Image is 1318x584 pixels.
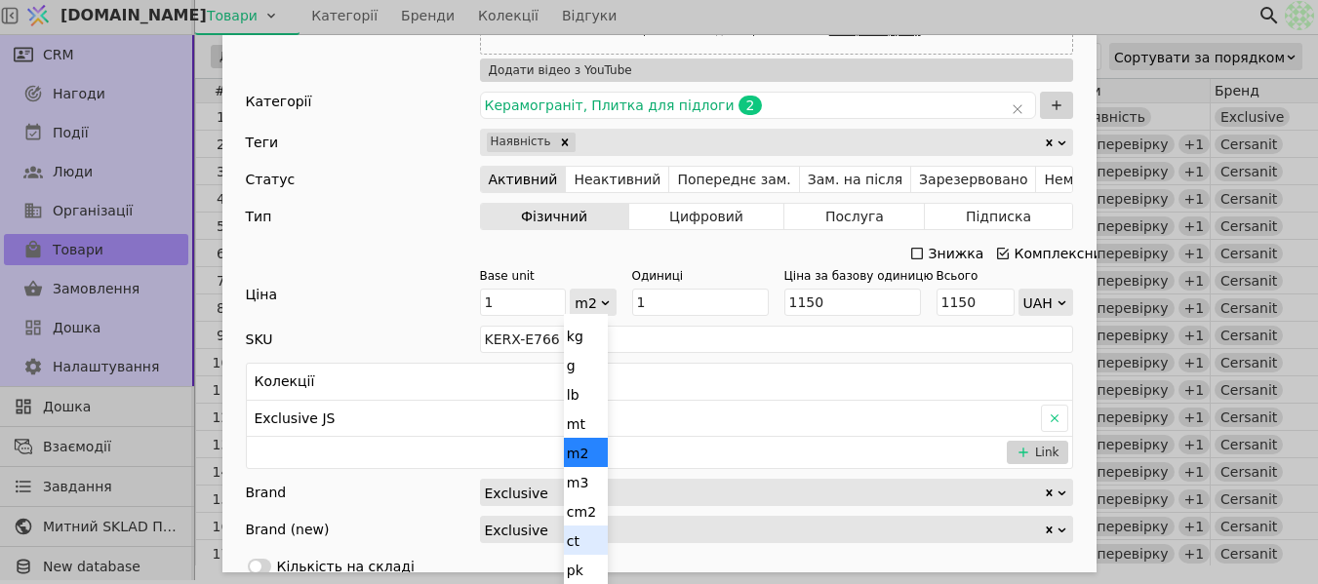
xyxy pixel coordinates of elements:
[485,480,1043,505] div: Exclusive
[480,267,605,285] div: Base unit
[277,557,415,577] div: Кількість на складі
[255,371,315,392] h3: Колекції
[1007,441,1068,464] button: Link
[564,467,608,496] div: m3
[564,379,608,409] div: lb
[800,166,911,193] button: Зам. на після
[929,240,984,267] div: Знижка
[1036,166,1097,193] button: Немає
[246,516,330,543] div: Brand (new)
[925,203,1071,230] button: Підписка
[564,496,608,526] div: cm2
[564,321,608,350] div: kg
[564,555,608,584] div: pk
[481,166,567,193] button: Активний
[222,35,1097,572] div: Add Opportunity
[246,129,279,156] div: Теги
[554,133,576,152] div: Remove Наявність
[246,92,480,119] div: Категорії
[1012,103,1023,115] svg: close
[564,438,608,467] div: m2
[575,290,598,317] div: m2
[246,479,287,506] div: Brand
[583,97,587,113] span: ,
[1012,99,1023,119] button: Clear
[784,267,909,285] div: Ціна за базову одиницю
[485,96,735,115] span: Керамограніт, Плитка для підлоги
[487,133,555,152] div: Наявність
[632,267,757,285] div: Одиниці
[246,326,273,353] div: SKU
[566,166,669,193] button: Неактивний
[480,58,1073,82] button: Додати відео з YouTube
[629,203,785,230] button: Цифровий
[246,203,272,230] div: Тип
[485,517,1043,542] div: Exclusive
[564,350,608,379] div: g
[937,267,1061,285] div: Всього
[591,97,734,113] span: Плитка для підлоги
[784,203,925,230] button: Послуга
[485,97,583,113] span: Керамограніт
[564,526,608,555] div: ct
[1015,240,1111,267] div: Комплексний
[246,166,296,193] div: Статус
[247,401,1033,436] div: Exclusive JS
[1023,290,1056,317] div: UAH
[911,166,1036,193] button: Зарезервовано
[564,409,608,438] div: mt
[739,96,763,115] span: 2
[246,285,480,316] div: Ціна
[669,166,799,193] button: Попереднє зам.
[481,203,629,230] button: Фізичний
